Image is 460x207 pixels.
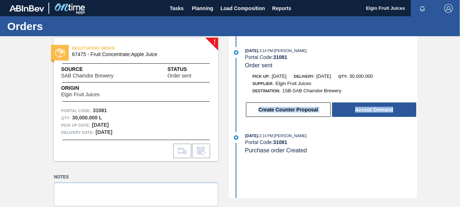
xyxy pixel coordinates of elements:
span: 1SB-SAB Chamdor Brewery [282,88,341,93]
h1: Orders [7,22,136,30]
span: : [PERSON_NAME] [273,48,307,53]
span: Qty: [338,74,348,79]
span: Elgin Fruit Juices [61,92,100,97]
button: Accept Demand [332,102,416,117]
strong: 31081 [273,139,287,145]
span: Pick up: [252,74,270,79]
span: [DATE] [272,73,286,79]
span: Load Composition [221,4,265,13]
span: Purchase order Created [245,147,307,153]
img: atual [234,50,238,55]
span: Elgin Fruit Juices [276,81,311,86]
span: Planning [192,4,213,13]
span: Supplier: [252,81,274,86]
span: Qty : [61,114,70,122]
strong: 31081 [93,107,107,113]
span: - 3:14 PM [258,49,273,53]
span: - 3:14 PM [258,134,273,138]
span: Origin [61,84,118,92]
div: Portal Code: [245,54,417,60]
span: Source [61,66,135,73]
span: Pick up Date: [61,122,90,129]
span: 67475 - Fruit Concentrate:Apple Juice [72,52,203,57]
div: Portal Code: [245,139,417,145]
span: Tasks [169,4,185,13]
span: [DATE] [316,73,331,79]
img: status [55,48,65,58]
span: Status [167,66,211,73]
span: 30,000.000 [349,73,373,79]
span: Reports [272,4,291,13]
div: Inform order change [192,144,210,158]
img: atual [234,135,238,140]
span: NEGOTIATING ORDER [72,45,173,52]
span: Delivery Date: [61,129,94,136]
label: Notes [54,172,218,182]
span: [DATE] [245,48,258,53]
strong: [DATE] [92,122,108,128]
button: Create Counter Proposal [246,102,331,117]
span: Order sent [245,62,273,68]
span: Order sent [167,73,191,79]
span: Delivery: [294,74,314,79]
div: Go to Load Composition [173,144,191,158]
span: : [PERSON_NAME] [273,134,307,138]
span: [DATE] [245,134,258,138]
span: Destination: [252,89,280,93]
button: Notifications [411,3,434,13]
img: TNhmsLtSVTkK8tSr43FrP2fwEKptu5GPRR3wAAAABJRU5ErkJggg== [9,5,44,12]
strong: [DATE] [95,129,112,135]
strong: 30,000.000 L [72,115,102,121]
strong: 31081 [273,54,287,60]
img: Logout [444,4,453,13]
span: SAB Chamdor Brewery [61,73,114,79]
span: Portal Code: [61,107,91,114]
